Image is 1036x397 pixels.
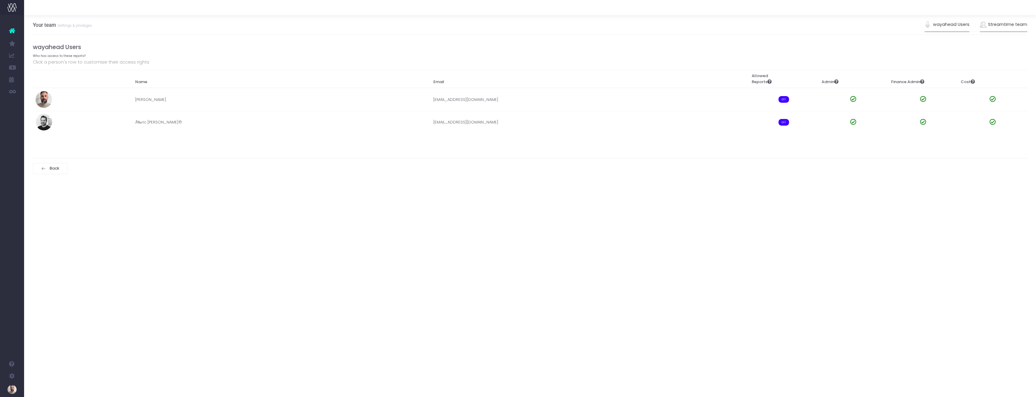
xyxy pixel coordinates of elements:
[132,70,431,88] th: Name
[33,53,86,58] small: Who has access to these reports?
[48,166,60,171] span: Back
[36,114,52,130] img: profile_images
[56,22,92,28] small: Settings & privileges
[36,91,52,108] img: profile_images
[33,22,92,28] h3: Your team
[33,58,1028,66] p: Click a person's row to customise their access rights
[8,385,17,394] img: images/default_profile_image.png
[33,44,1028,51] h4: wayahead Users
[958,70,1027,88] th: Cost
[431,111,749,133] td: [EMAIL_ADDRESS][DOMAIN_NAME]
[925,18,969,32] a: wayahead Users
[431,70,749,88] th: Email
[980,18,1028,32] a: Streamtime team
[888,70,958,88] th: Finance Admin
[779,119,789,126] span: all
[779,96,789,103] span: all
[132,111,431,133] td: Ã‰ric [PERSON_NAME]©
[33,163,68,174] a: Back
[819,70,888,88] th: Admin
[132,88,431,111] td: [PERSON_NAME]
[431,88,749,111] td: [EMAIL_ADDRESS][DOMAIN_NAME]
[749,70,819,88] th: Allowed Reports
